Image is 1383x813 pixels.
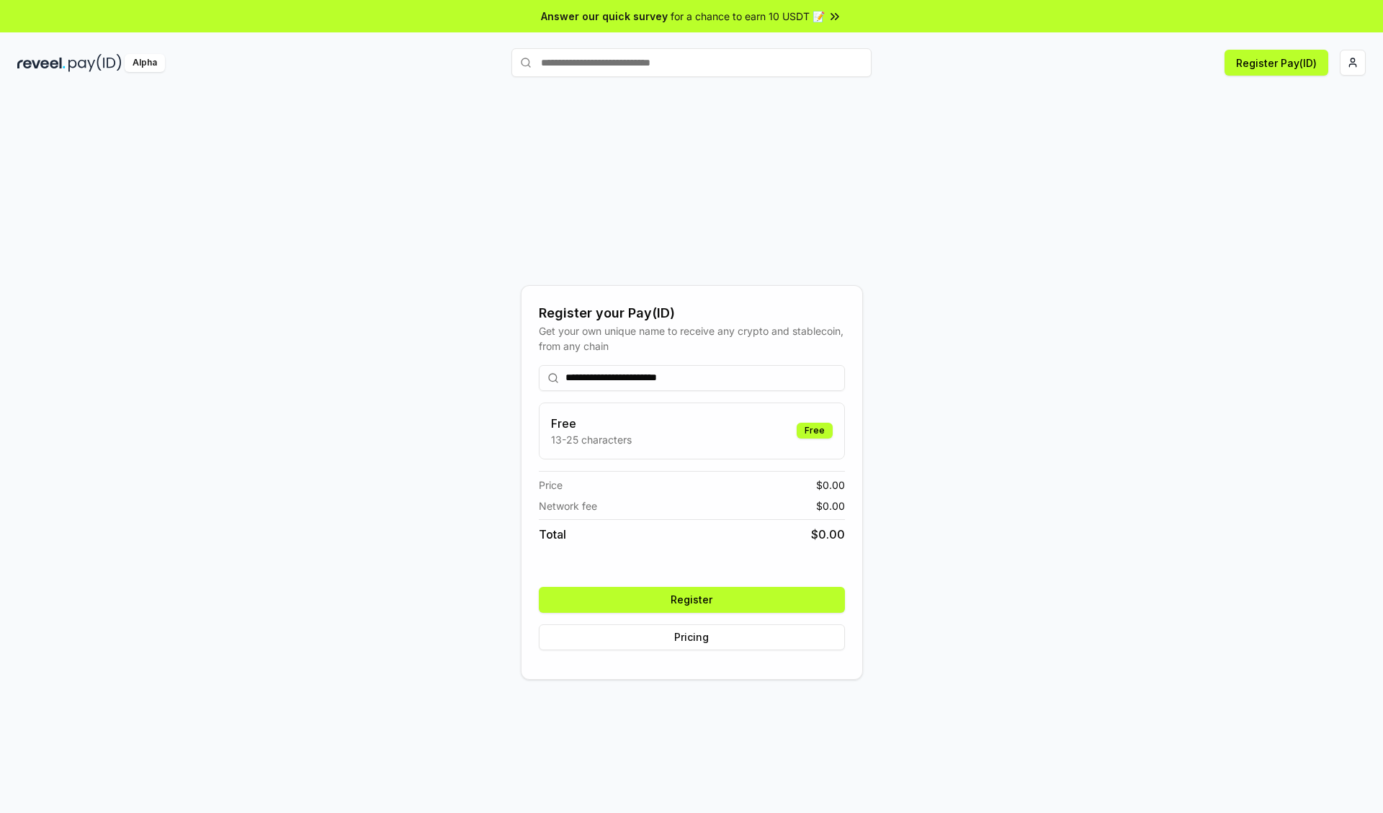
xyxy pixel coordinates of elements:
[539,323,845,354] div: Get your own unique name to receive any crypto and stablecoin, from any chain
[816,477,845,493] span: $ 0.00
[797,423,833,439] div: Free
[539,526,566,543] span: Total
[539,624,845,650] button: Pricing
[539,587,845,613] button: Register
[539,498,597,513] span: Network fee
[816,498,845,513] span: $ 0.00
[17,54,66,72] img: reveel_dark
[539,303,845,323] div: Register your Pay(ID)
[1225,50,1328,76] button: Register Pay(ID)
[125,54,165,72] div: Alpha
[68,54,122,72] img: pay_id
[811,526,845,543] span: $ 0.00
[541,9,668,24] span: Answer our quick survey
[671,9,825,24] span: for a chance to earn 10 USDT 📝
[551,415,632,432] h3: Free
[539,477,563,493] span: Price
[551,432,632,447] p: 13-25 characters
